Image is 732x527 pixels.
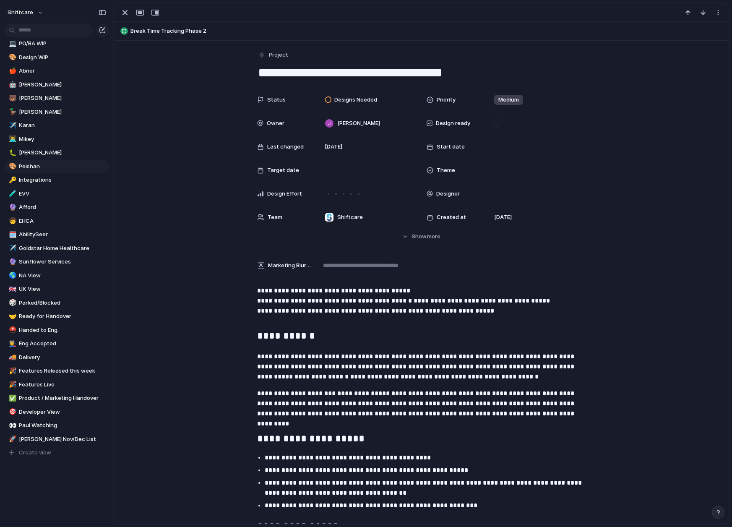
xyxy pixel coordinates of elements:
[8,435,16,444] button: 🚀
[4,365,109,377] a: 🎉Features Released this week
[4,297,109,309] a: 🎲Parked/Blocked
[8,230,16,239] button: 🗓️
[19,190,106,198] span: EVV
[4,310,109,323] a: 🤝Ready for Handover
[9,339,15,349] div: 👨‍🏭
[4,351,109,364] a: 🚚Delivery
[267,143,304,151] span: Last changed
[19,230,106,239] span: AbilitySeer
[9,121,15,130] div: ✈️
[19,121,106,130] span: Karan
[4,337,109,350] a: 👨‍🏭Eng Accepted
[4,242,109,255] div: ✈️Goldstar Home Healthcare
[9,80,15,89] div: 🤖
[4,160,109,173] a: 🎨Peishan
[436,190,460,198] span: Designer
[436,119,470,128] span: Design ready
[4,6,48,19] button: shiftcare
[437,143,465,151] span: Start date
[8,53,16,62] button: 🎨
[8,326,16,334] button: ⛑️
[8,408,16,416] button: 🎯
[4,406,109,418] a: 🎯Developer View
[8,176,16,184] button: 🔑
[8,353,16,362] button: 🚚
[8,217,16,225] button: 🧒
[9,107,15,117] div: 🦆
[19,285,106,293] span: UK View
[256,49,291,61] button: Project
[8,271,16,280] button: 🌎
[19,367,106,375] span: Features Released this week
[325,143,342,151] span: [DATE]
[4,201,109,214] a: 🔮Afford
[4,78,109,91] div: 🤖[PERSON_NAME]
[4,324,109,337] div: ⛑️Handed to Eng.
[19,94,106,102] span: [PERSON_NAME]
[4,119,109,132] a: ✈️Karan
[4,51,109,64] a: 🎨Design WIP
[9,271,15,280] div: 🌎
[8,190,16,198] button: 🧪
[19,176,106,184] span: Integrations
[8,312,16,321] button: 🤝
[19,394,106,402] span: Product / Marketing Handover
[4,174,109,186] a: 🔑Integrations
[4,269,109,282] a: 🌎NA View
[4,188,109,200] a: 🧪EVV
[19,339,106,348] span: Eng Accepted
[8,394,16,402] button: ✅
[8,121,16,130] button: ✈️
[9,421,15,430] div: 👀
[427,232,440,241] span: more
[9,66,15,76] div: 🍎
[4,92,109,104] a: 🐻[PERSON_NAME]
[9,257,15,267] div: 🔮
[19,67,106,75] span: Abner
[4,283,109,295] a: 🇬🇧UK View
[8,81,16,89] button: 🤖
[19,53,106,62] span: Design WIP
[337,119,380,128] span: [PERSON_NAME]
[9,189,15,198] div: 🧪
[19,135,106,143] span: Mikey
[8,367,16,375] button: 🎉
[19,353,106,362] span: Delivery
[268,213,282,222] span: Team
[4,106,109,118] a: 🦆[PERSON_NAME]
[9,162,15,171] div: 🎨
[8,299,16,307] button: 🎲
[9,94,15,103] div: 🐻
[19,108,106,116] span: [PERSON_NAME]
[4,392,109,404] div: ✅Product / Marketing Handover
[412,232,427,241] span: Show
[4,37,109,50] a: 💻PO/BA WIP
[19,149,106,157] span: [PERSON_NAME]
[19,326,106,334] span: Handed to Eng.
[334,96,377,104] span: Designs Needed
[19,299,106,307] span: Parked/Blocked
[4,433,109,446] a: 🚀[PERSON_NAME] Nov/Dec List
[4,419,109,432] div: 👀Paul Watching
[9,52,15,62] div: 🎨
[4,65,109,77] a: 🍎Abner
[4,215,109,227] a: 🧒EHCA
[4,256,109,268] a: 🔮Sunflower Services
[257,229,586,244] button: Showmore
[19,203,106,211] span: Afford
